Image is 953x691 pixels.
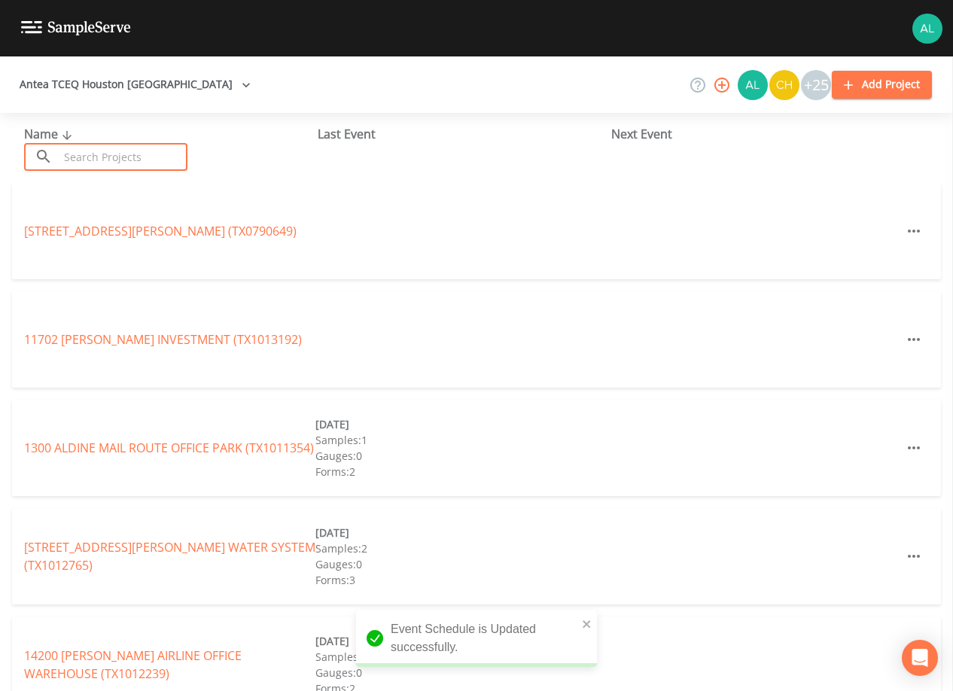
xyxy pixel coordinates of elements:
div: [DATE] [315,416,607,432]
div: Samples: 1 [315,432,607,448]
a: 11702 [PERSON_NAME] INVESTMENT (TX1013192) [24,331,302,348]
img: logo [21,21,131,35]
span: Name [24,126,76,142]
div: Samples: 2 [315,540,607,556]
a: [STREET_ADDRESS][PERSON_NAME] (TX0790649) [24,223,297,239]
div: Last Event [318,125,611,143]
img: 30a13df2a12044f58df5f6b7fda61338 [912,14,942,44]
img: 30a13df2a12044f58df5f6b7fda61338 [738,70,768,100]
div: Forms: 3 [315,572,607,588]
input: Search Projects [59,143,187,171]
div: Event Schedule is Updated successfully. [356,610,597,667]
img: c74b8b8b1c7a9d34f67c5e0ca157ed15 [769,70,799,100]
button: Add Project [832,71,932,99]
div: Next Event [611,125,905,143]
div: Samples: 1 [315,649,607,665]
div: Charles Medina [769,70,800,100]
a: [STREET_ADDRESS][PERSON_NAME] WATER SYSTEM (TX1012765) [24,539,315,574]
button: Antea TCEQ Houston [GEOGRAPHIC_DATA] [14,71,257,99]
div: [DATE] [315,525,607,540]
a: 14200 [PERSON_NAME] AIRLINE OFFICE WAREHOUSE (TX1012239) [24,647,242,682]
div: Gauges: 0 [315,448,607,464]
div: Alaina Hahn [737,70,769,100]
div: +25 [801,70,831,100]
button: close [582,614,592,632]
div: Forms: 2 [315,464,607,479]
div: Gauges: 0 [315,556,607,572]
div: [DATE] [315,633,607,649]
a: 1300 ALDINE MAIL ROUTE OFFICE PARK (TX1011354) [24,440,314,456]
div: Open Intercom Messenger [902,640,938,676]
div: Gauges: 0 [315,665,607,680]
